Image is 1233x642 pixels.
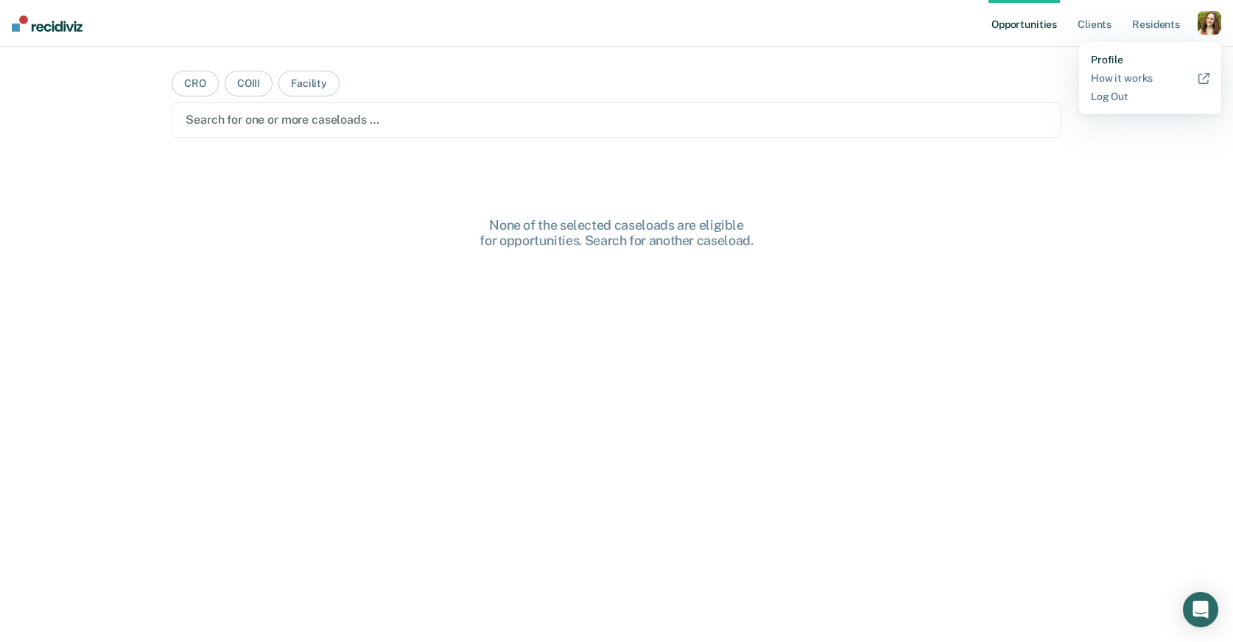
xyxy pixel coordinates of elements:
[12,15,82,32] img: Recidiviz
[172,71,219,96] button: CRO
[1183,592,1218,627] div: Open Intercom Messenger
[1091,72,1209,85] a: How it works
[381,217,852,249] div: None of the selected caseloads are eligible for opportunities. Search for another caseload.
[1091,91,1209,103] a: Log Out
[225,71,273,96] button: COIII
[278,71,340,96] button: Facility
[1091,54,1209,66] a: Profile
